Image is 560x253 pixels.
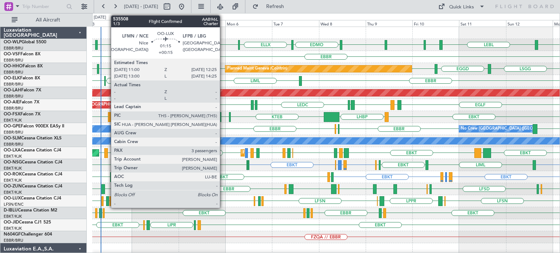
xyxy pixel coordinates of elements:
a: OO-FSXFalcon 7X [4,112,40,116]
button: All Aircraft [8,14,79,26]
a: EBKT/KJK [4,118,22,123]
a: OO-NSGCessna Citation CJ4 [4,160,62,165]
a: EBBR/BRU [4,238,23,243]
div: Planned Maint Kortrijk-[GEOGRAPHIC_DATA] [243,147,328,158]
a: EBKT/KJK [4,214,22,219]
div: Sat 11 [459,20,506,27]
span: OO-ELK [4,76,20,80]
a: OO-AIEFalcon 7X [4,100,39,104]
a: D-IBLUCessna Citation M2 [4,208,57,213]
a: EBBR/BRU [4,130,23,135]
div: Wed 8 [319,20,366,27]
div: Sun 12 [506,20,553,27]
a: OO-WLPGlobal 5500 [4,40,46,44]
a: EBBR/BRU [4,142,23,147]
span: OO-WLP [4,40,22,44]
a: N604GFChallenger 604 [4,232,52,237]
span: OO-AIE [4,100,19,104]
button: Refresh [249,1,293,12]
a: EBBR/BRU [4,58,23,63]
a: EBKT/KJK [4,166,22,171]
span: OO-LXA [4,148,21,153]
a: OO-LUXCessna Citation CJ4 [4,196,61,201]
a: OO-ROKCessna Citation CJ4 [4,172,62,177]
a: EBBR/BRU [4,46,23,51]
span: OO-ZUN [4,184,22,189]
span: Refresh [260,4,291,9]
a: OO-SLMCessna Citation XLS [4,136,62,141]
a: EBBR/BRU [4,82,23,87]
span: OO-HHO [4,64,23,68]
a: EBKT/KJK [4,154,22,159]
span: OO-GPE [4,124,21,129]
div: Tue 7 [272,20,319,27]
span: D-IBLU [4,208,18,213]
a: EBBR/BRU [4,70,23,75]
a: OO-LXACessna Citation CJ4 [4,148,61,153]
a: LFSN/ENC [4,202,24,207]
a: OO-JIDCessna CJ1 525 [4,220,51,225]
a: EBKT/KJK [4,190,22,195]
span: OO-NSG [4,160,22,165]
span: [DATE] - [DATE] [124,3,158,10]
a: OO-GPEFalcon 900EX EASy II [4,124,64,129]
a: EBKT/KJK [4,226,22,231]
span: OO-VSF [4,52,20,56]
a: EBBR/BRU [4,94,23,99]
div: Fri 10 [412,20,459,27]
a: EBBR/BRU [4,106,23,111]
span: OO-LAH [4,88,21,92]
a: OO-ZUNCessna Citation CJ4 [4,184,62,189]
div: [DATE] [94,15,106,21]
div: Planned Maint Geneva (Cointrin) [227,63,287,74]
a: OO-LAHFalcon 7X [4,88,41,92]
div: Thu 9 [366,20,412,27]
div: Sun 5 [179,20,225,27]
div: Sat 4 [132,20,179,27]
span: All Aircraft [19,17,77,23]
span: OO-FSX [4,112,20,116]
span: OO-JID [4,220,19,225]
a: OO-VSFFalcon 8X [4,52,40,56]
span: OO-LUX [4,196,21,201]
a: OO-HHOFalcon 8X [4,64,43,68]
div: Fri 3 [85,20,132,27]
span: OO-ROK [4,172,22,177]
div: Quick Links [449,4,474,11]
a: EBKT/KJK [4,178,22,183]
span: N604GF [4,232,21,237]
div: Mon 6 [225,20,272,27]
span: OO-SLM [4,136,21,141]
a: OO-ELKFalcon 8X [4,76,40,80]
button: Quick Links [435,1,489,12]
input: Trip Number [22,1,64,12]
